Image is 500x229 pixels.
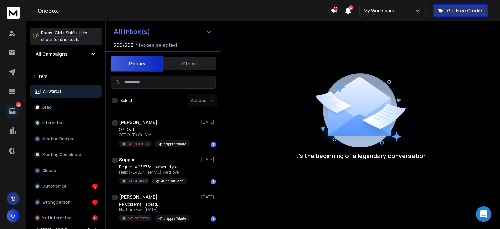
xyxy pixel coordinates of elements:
button: Out of office10 [30,180,102,193]
div: 11 [92,215,98,221]
button: Closed [30,164,102,177]
h3: Filters [30,72,102,81]
div: 1 [211,142,216,147]
div: 10 [92,184,98,189]
div: Open Intercom Messenger [476,206,492,222]
p: Press to check for shortcuts. [41,30,87,43]
p: My Workspace [364,7,398,14]
p: [DATE] [201,194,216,200]
button: Lead [30,101,102,114]
button: All Campaigns [30,48,102,61]
h1: [PERSON_NAME] [119,194,157,200]
p: Request #23678: How would you [119,164,187,170]
div: 1 [211,179,216,184]
p: 22 [16,102,21,107]
button: Interested [30,116,102,130]
h1: [PERSON_NAME] [119,119,157,126]
p: Get Free Credits [447,7,484,14]
p: Hello [PERSON_NAME], We'd love [119,170,187,175]
p: Lead [42,105,52,110]
span: Ctrl + Shift + k [54,29,82,37]
p: Meeting Booked [42,136,74,142]
p: drippi affilaite [164,216,186,221]
button: O [7,209,20,222]
p: OPT OUT > On Sep [119,132,190,138]
span: 200 / 200 [114,41,133,49]
div: 1 [211,216,216,222]
p: Out Of Office [128,179,147,183]
p: drippi affilaite [164,142,186,147]
p: Re: Cold email is dead… [119,202,190,207]
p: Meeting Completed [42,152,81,157]
h1: Support [119,156,137,163]
p: [DATE] [201,157,216,162]
button: Meeting Completed [30,148,102,161]
p: OPT OUT [119,127,190,132]
div: 1 [92,200,98,205]
h1: All Campaigns [36,51,68,57]
button: Get Free Credits [433,4,488,17]
p: Not Interested [128,141,149,146]
p: Closed [42,168,56,173]
button: Wrong person1 [30,196,102,209]
p: It’s the beginning of a legendary conversation [295,151,427,160]
p: Out of office [42,184,67,189]
p: drippi affilaite [161,179,183,184]
label: Select [120,98,132,103]
button: Others [163,56,216,71]
button: All Status [30,85,102,98]
p: [DATE] [201,120,216,125]
p: All Status [43,89,62,94]
p: No thank you. [DATE], [119,207,190,212]
span: 50 [349,5,354,10]
h1: All Inbox(s) [114,28,150,35]
p: Interested [42,120,64,126]
button: All Inbox(s) [108,25,217,38]
h1: Onebox [38,7,331,15]
button: Not Interested11 [30,212,102,225]
button: Primary [111,56,163,72]
button: Meeting Booked [30,132,102,146]
a: 22 [6,105,19,118]
h3: Inboxes selected [135,41,177,49]
img: logo [7,7,20,19]
p: Not Interested [128,216,149,221]
p: Wrong person [42,200,71,205]
p: Not Interested [42,215,72,221]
